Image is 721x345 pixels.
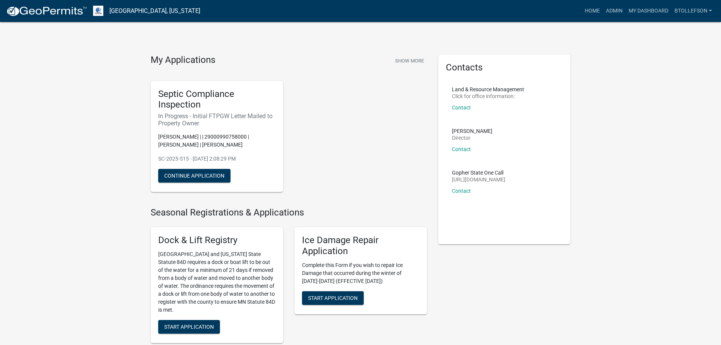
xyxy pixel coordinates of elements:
p: Land & Resource Management [452,87,524,92]
p: [PERSON_NAME] [452,128,492,134]
p: SC-2025-515 - [DATE] 2:08:29 PM [158,155,276,163]
a: Contact [452,188,471,194]
a: Home [582,4,603,18]
p: Complete this Form if you wish to repair Ice Damage that occurred during the winter of [DATE]-[DA... [302,261,419,285]
a: btollefson [671,4,715,18]
h5: Contacts [446,62,563,73]
span: Start Application [308,295,358,301]
p: Director [452,135,492,140]
a: My Dashboard [626,4,671,18]
p: [URL][DOMAIN_NAME] [452,177,505,182]
img: Otter Tail County, Minnesota [93,6,103,16]
button: Start Application [302,291,364,305]
span: Start Application [164,324,214,330]
h4: Seasonal Registrations & Applications [151,207,427,218]
button: Show More [392,55,427,67]
a: Contact [452,146,471,152]
h6: In Progress - Initial FTPGW Letter Mailed to Property Owner [158,112,276,127]
h4: My Applications [151,55,215,66]
a: Contact [452,105,471,111]
h5: Dock & Lift Registry [158,235,276,246]
a: [GEOGRAPHIC_DATA], [US_STATE] [109,5,200,17]
p: Click for office information: [452,94,524,99]
button: Start Application [158,320,220,334]
p: [PERSON_NAME] | | 29000990758000 | [PERSON_NAME] | [PERSON_NAME] [158,133,276,149]
p: [GEOGRAPHIC_DATA] and [US_STATE] State Statute 84D requires a dock or boat lift to be out of the ... [158,250,276,314]
h5: Ice Damage Repair Application [302,235,419,257]
h5: Septic Compliance Inspection [158,89,276,111]
button: Continue Application [158,169,230,183]
p: Gopher State One Call [452,170,505,175]
a: Admin [603,4,626,18]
